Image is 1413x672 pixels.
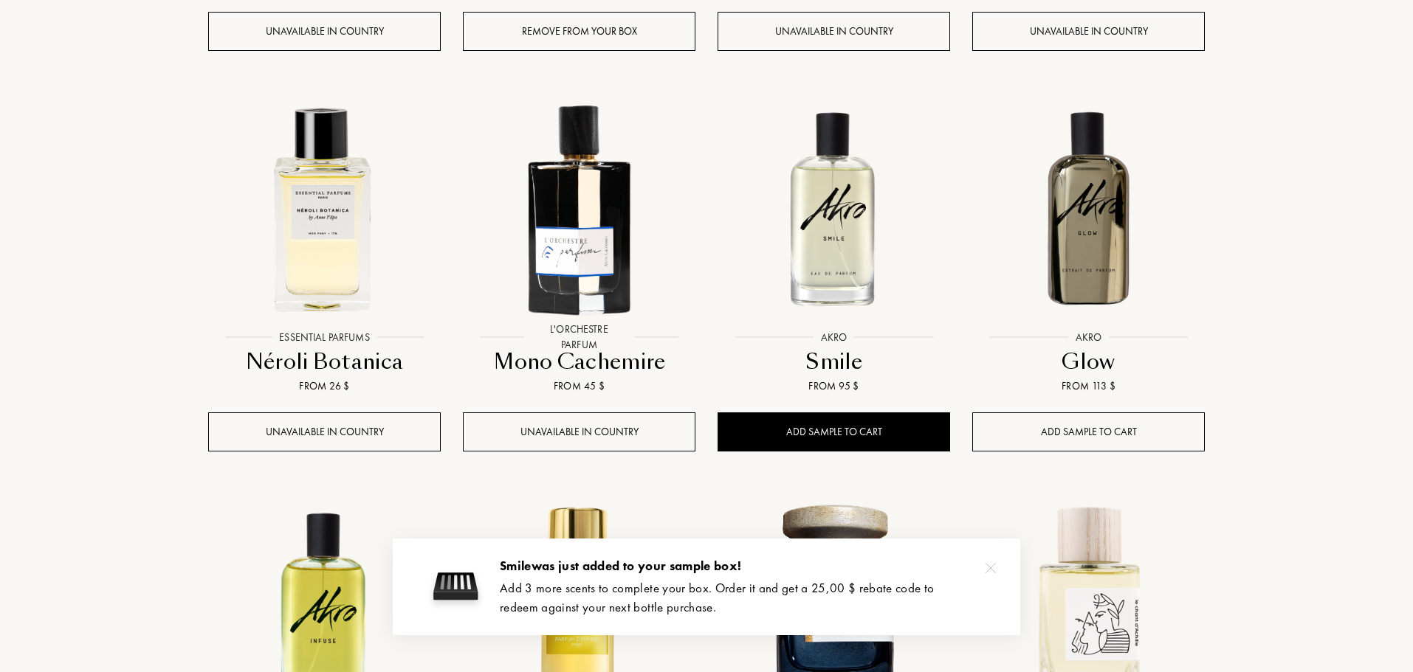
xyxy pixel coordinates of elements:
a: Smile AkroAkroSmileFrom 95 $ [718,77,950,413]
div: From 95 $ [723,378,944,394]
img: Smile Akro [719,93,949,322]
div: Add sample to cart [972,412,1205,451]
img: Glow Akro [974,93,1203,322]
img: Mono Cachemire L'Orchestre Parfum [464,93,694,322]
div: Unavailable in country [208,12,441,51]
div: Add sample to cart [718,412,950,451]
img: Néroli Botanica Essential Parfums [210,93,439,322]
div: Remove from your box [463,12,695,51]
img: sample box 2 [426,557,485,616]
img: cross.svg [986,563,996,573]
div: From 45 $ [469,378,690,394]
div: Unavailable in country [718,12,950,51]
div: Unavailable in country [463,412,695,451]
div: Unavailable in country [208,412,441,451]
div: From 26 $ [214,378,435,394]
div: Unavailable in country [972,12,1205,51]
a: Glow AkroAkroGlowFrom 113 $ [972,77,1205,413]
a: Mono Cachemire L'Orchestre ParfumL'Orchestre ParfumMono CachemireFrom 45 $ [463,77,695,413]
a: Néroli Botanica Essential ParfumsEssential ParfumsNéroli BotanicaFrom 26 $ [208,77,441,413]
div: From 113 $ [978,378,1199,394]
div: Add 3 more scents to complete your box. Order it and get a 25,00 $ rebate code to redeem against ... [500,579,998,617]
div: Smile was just added to your sample box! [500,557,998,576]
